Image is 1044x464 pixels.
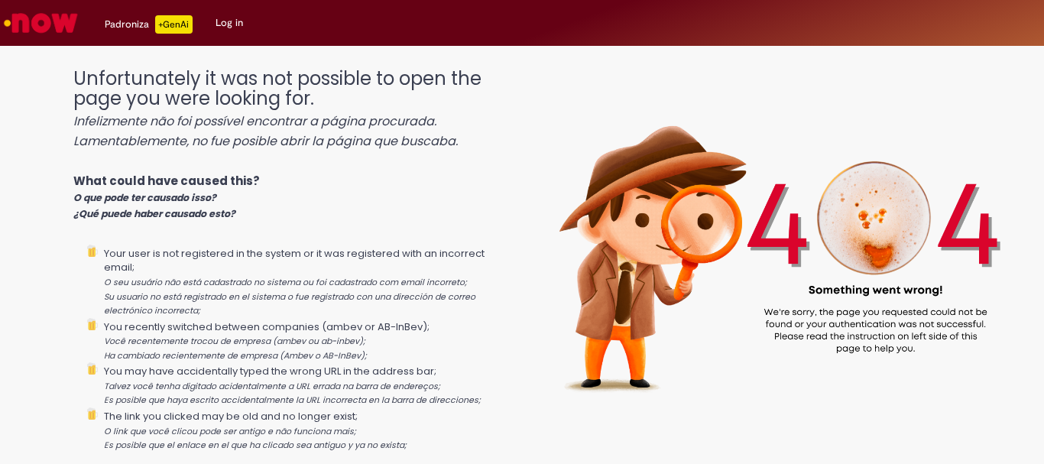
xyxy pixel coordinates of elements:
i: O seu usuário não está cadastrado no sistema ou foi cadastrado com email incorreto; [104,277,467,288]
div: Padroniza [105,15,193,34]
p: +GenAi [155,15,193,34]
li: Your user is not registered in the system or it was registered with an incorrect email; [104,245,511,318]
li: You recently switched between companies (ambev or AB-InBev); [104,318,511,363]
i: O link que você clicou pode ser antigo e não funciona mais; [104,426,356,437]
li: The link you clicked may be old and no longer exist; [104,407,511,453]
p: What could have caused this? [73,173,511,222]
h1: Unfortunately it was not possible to open the page you were looking for. [73,69,511,150]
i: Es posible que el enlace en el que ha clicado sea antiguo y ya no exista; [104,440,407,451]
i: Infelizmente não foi possível encontrar a página procurada. [73,112,436,130]
i: O que pode ter causado isso? [73,191,216,204]
i: Ha cambiado recientemente de empresa (Ambev o AB-InBev); [104,350,367,362]
i: Você recentemente trocou de empresa (ambev ou ab-inbev); [104,336,365,347]
img: 404_ambev_new.png [510,54,1044,427]
i: ¿Qué puede haber causado esto? [73,207,235,220]
i: Es posible que haya escrito accidentalmente la URL incorrecta en la barra de direcciones; [104,394,481,406]
li: You may have accidentally typed the wrong URL in the address bar; [104,362,511,407]
i: Lamentablemente, no fue posible abrir la página que buscaba. [73,132,458,150]
img: ServiceNow [2,8,80,38]
i: Talvez você tenha digitado acidentalmente a URL errada na barra de endereços; [104,381,440,392]
i: Su usuario no está registrado en el sistema o fue registrado con una dirección de correo electrón... [104,291,475,317]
